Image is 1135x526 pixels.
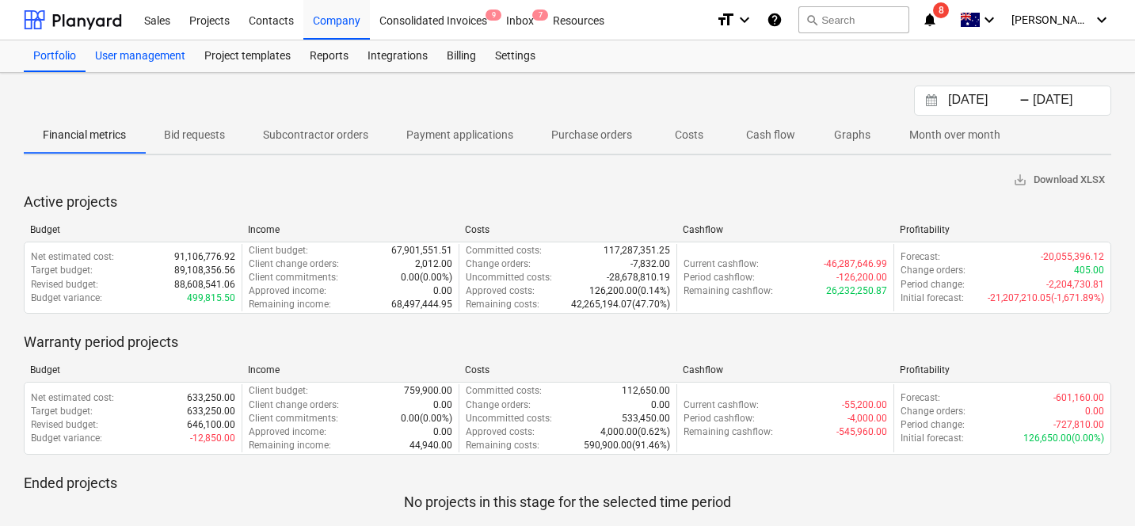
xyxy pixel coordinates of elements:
div: - [1019,96,1030,105]
div: Income [248,224,453,235]
p: Initial forecast : [901,432,964,445]
p: -2,204,730.81 [1046,278,1104,292]
div: Budget [30,364,235,375]
p: Bid requests [164,127,225,143]
div: Reports [300,40,358,72]
p: No projects in this stage for the selected time period [24,493,1111,512]
p: Client commitments : [249,271,338,284]
div: Project templates [195,40,300,72]
p: Target budget : [31,405,93,418]
p: Client commitments : [249,412,338,425]
p: 0.00 [651,398,670,412]
p: Uncommitted costs : [466,412,552,425]
p: Ended projects [24,474,1111,493]
p: -55,200.00 [842,398,887,412]
p: 117,287,351.25 [604,244,670,257]
p: Change orders : [901,405,966,418]
input: End Date [1030,90,1110,112]
div: User management [86,40,195,72]
p: Purchase orders [551,127,632,143]
p: Remaining income : [249,298,331,311]
p: Initial forecast : [901,292,964,305]
p: Approved income : [249,425,326,439]
p: Remaining income : [249,439,331,452]
p: Revised budget : [31,278,98,292]
i: notifications [922,10,938,29]
p: 89,108,356.56 [174,264,235,277]
p: Period change : [901,278,965,292]
p: -21,207,210.05 ( -1,671.89% ) [988,292,1104,305]
p: Target budget : [31,264,93,277]
p: 2,012.00 [415,257,452,271]
p: 0.00 ( 0.00% ) [401,271,452,284]
p: 26,232,250.87 [826,284,887,298]
span: 8 [933,2,949,18]
div: Profitability [900,224,1105,235]
p: 0.00 ( 0.00% ) [401,412,452,425]
p: Graphs [833,127,871,143]
button: Download XLSX [1007,168,1111,192]
p: Client budget : [249,384,308,398]
p: Cash flow [746,127,795,143]
p: Net estimated cost : [31,391,114,405]
p: 646,100.00 [187,418,235,432]
p: 91,106,776.92 [174,250,235,264]
p: Remaining costs : [466,439,539,452]
a: Settings [486,40,545,72]
p: Warranty period projects [24,333,1111,352]
p: Active projects [24,192,1111,212]
p: 633,250.00 [187,405,235,418]
p: -7,832.00 [630,257,670,271]
p: Committed costs : [466,384,542,398]
div: Costs [465,364,670,375]
span: search [806,13,818,26]
p: Committed costs : [466,244,542,257]
p: -601,160.00 [1053,391,1104,405]
p: Financial metrics [43,127,126,143]
p: Remaining costs : [466,298,539,311]
iframe: Chat Widget [1056,450,1135,526]
p: Budget variance : [31,432,102,445]
a: Portfolio [24,40,86,72]
p: 67,901,551.51 [391,244,452,257]
p: Forecast : [901,391,940,405]
i: format_size [716,10,735,29]
p: Change orders : [466,257,531,271]
span: Download XLSX [1013,171,1105,189]
p: Uncommitted costs : [466,271,552,284]
a: Billing [437,40,486,72]
div: Profitability [900,364,1105,375]
p: -20,055,396.12 [1041,250,1104,264]
p: Client change orders : [249,398,339,412]
p: 4,000.00 ( 0.62% ) [600,425,670,439]
p: -727,810.00 [1053,418,1104,432]
p: Client change orders : [249,257,339,271]
div: Cashflow [683,224,888,235]
p: Current cashflow : [684,257,759,271]
p: Payment applications [406,127,513,143]
i: Knowledge base [767,10,783,29]
p: -46,287,646.99 [824,257,887,271]
p: Subcontractor orders [263,127,368,143]
i: keyboard_arrow_down [1092,10,1111,29]
span: 9 [486,10,501,21]
p: -12,850.00 [190,432,235,445]
p: 42,265,194.07 ( 47.70% ) [571,298,670,311]
p: Approved costs : [466,425,535,439]
p: Remaining cashflow : [684,284,773,298]
p: 405.00 [1074,264,1104,277]
p: Period change : [901,418,965,432]
p: -545,960.00 [836,425,887,439]
span: save_alt [1013,173,1027,187]
p: Client budget : [249,244,308,257]
p: -126,200.00 [836,271,887,284]
p: Approved income : [249,284,326,298]
div: Income [248,364,453,375]
span: [PERSON_NAME] [1011,13,1091,26]
p: Period cashflow : [684,271,755,284]
p: Current cashflow : [684,398,759,412]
